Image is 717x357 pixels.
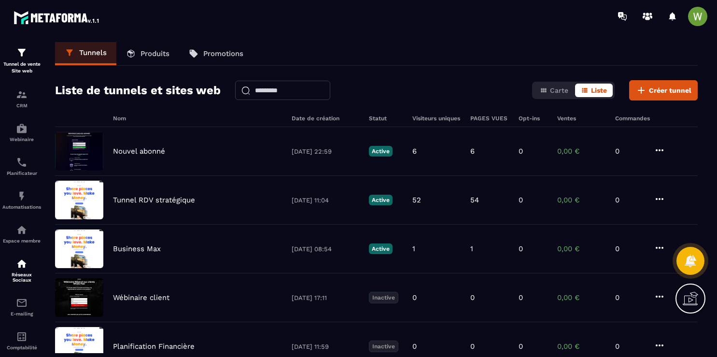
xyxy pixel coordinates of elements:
[292,197,359,204] p: [DATE] 11:04
[369,115,403,122] h6: Statut
[2,137,41,142] p: Webinaire
[14,9,100,26] img: logo
[55,42,116,65] a: Tunnels
[16,190,28,202] img: automations
[470,342,475,351] p: 0
[2,183,41,217] a: automationsautomationsAutomatisations
[2,40,41,82] a: formationformationTunnel de vente Site web
[2,272,41,283] p: Réseaux Sociaux
[575,84,613,97] button: Liste
[557,147,605,156] p: 0,00 €
[55,81,221,100] h2: Liste de tunnels et sites web
[116,42,179,65] a: Produits
[557,115,605,122] h6: Ventes
[16,297,28,309] img: email
[519,244,523,253] p: 0
[16,47,28,58] img: formation
[470,196,479,204] p: 54
[519,342,523,351] p: 0
[550,86,568,94] span: Carte
[2,103,41,108] p: CRM
[369,243,393,254] p: Active
[534,84,574,97] button: Carte
[519,147,523,156] p: 0
[615,244,644,253] p: 0
[16,89,28,100] img: formation
[470,244,473,253] p: 1
[557,342,605,351] p: 0,00 €
[55,132,103,171] img: image
[649,86,691,95] span: Créer tunnel
[292,343,359,350] p: [DATE] 11:59
[113,342,195,351] p: Planification Financière
[113,115,282,122] h6: Nom
[16,224,28,236] img: automations
[2,217,41,251] a: automationsautomationsEspace membre
[16,123,28,134] img: automations
[2,115,41,149] a: automationsautomationsWebinaire
[369,292,398,303] p: Inactive
[412,342,417,351] p: 0
[519,115,548,122] h6: Opt-ins
[591,86,607,94] span: Liste
[369,195,393,205] p: Active
[55,181,103,219] img: image
[113,293,169,302] p: Wébinaire client
[615,147,644,156] p: 0
[141,49,169,58] p: Produits
[519,196,523,204] p: 0
[615,342,644,351] p: 0
[2,290,41,324] a: emailemailE-mailing
[179,42,253,65] a: Promotions
[16,331,28,343] img: accountant
[2,311,41,316] p: E-mailing
[55,229,103,268] img: image
[2,345,41,350] p: Comptabilité
[470,293,475,302] p: 0
[615,293,644,302] p: 0
[629,80,698,100] button: Créer tunnel
[113,196,195,204] p: Tunnel RDV stratégique
[615,115,650,122] h6: Commandes
[2,82,41,115] a: formationformationCRM
[203,49,243,58] p: Promotions
[2,171,41,176] p: Planificateur
[79,48,107,57] p: Tunnels
[412,244,415,253] p: 1
[557,196,605,204] p: 0,00 €
[470,115,509,122] h6: PAGES VUES
[369,146,393,157] p: Active
[2,61,41,74] p: Tunnel de vente Site web
[292,115,359,122] h6: Date de création
[615,196,644,204] p: 0
[2,149,41,183] a: schedulerschedulerPlanificateur
[412,293,417,302] p: 0
[412,196,421,204] p: 52
[557,293,605,302] p: 0,00 €
[470,147,475,156] p: 6
[16,258,28,270] img: social-network
[2,238,41,243] p: Espace membre
[557,244,605,253] p: 0,00 €
[292,294,359,301] p: [DATE] 17:11
[113,244,161,253] p: Business Max
[369,341,398,352] p: Inactive
[519,293,523,302] p: 0
[292,245,359,253] p: [DATE] 08:54
[2,251,41,290] a: social-networksocial-networkRéseaux Sociaux
[2,204,41,210] p: Automatisations
[292,148,359,155] p: [DATE] 22:59
[412,115,461,122] h6: Visiteurs uniques
[113,147,165,156] p: Nouvel abonné
[16,157,28,168] img: scheduler
[412,147,417,156] p: 6
[55,278,103,317] img: image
